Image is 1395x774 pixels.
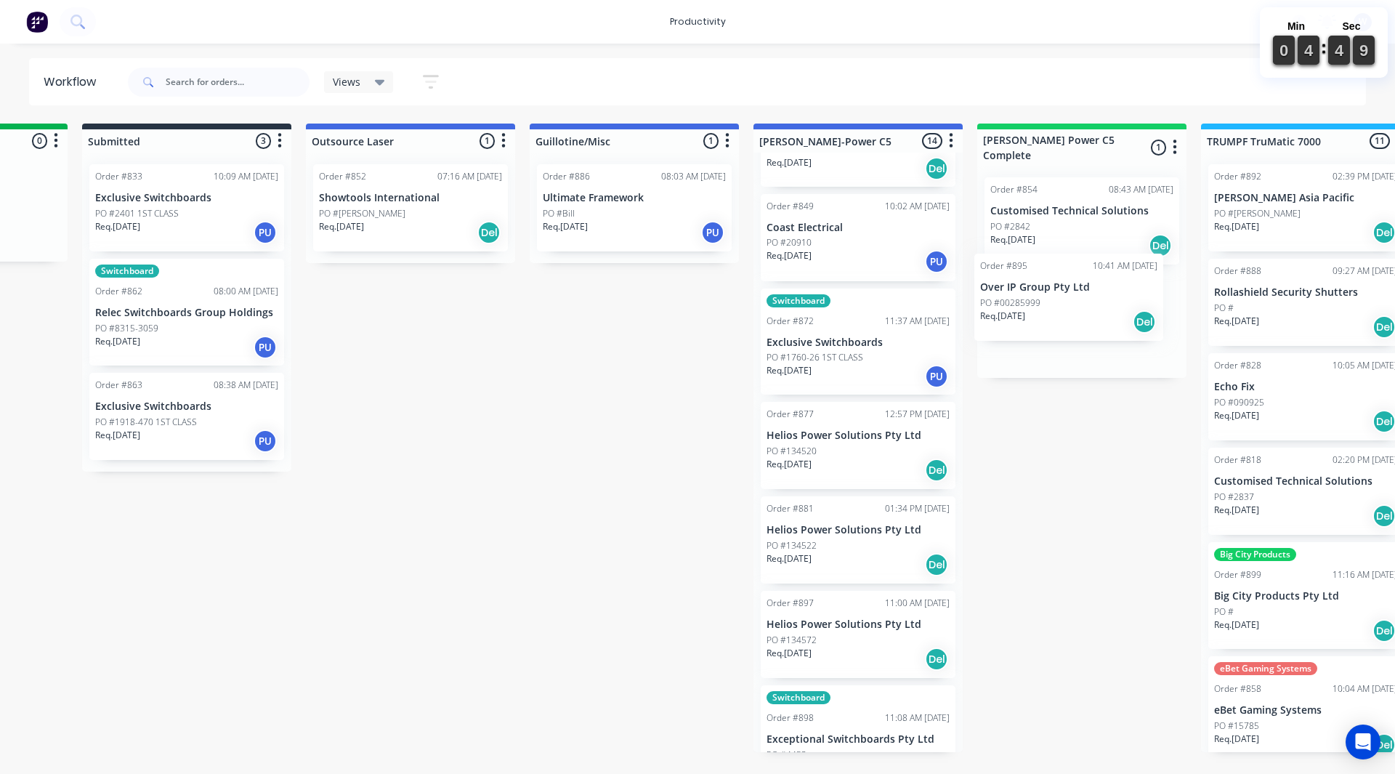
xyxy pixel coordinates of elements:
[333,74,360,89] span: Views
[663,11,733,33] div: productivity
[1346,725,1380,759] div: Open Intercom Messenger
[26,11,48,33] img: Factory
[44,73,103,91] div: Workflow
[166,68,310,97] input: Search for orders...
